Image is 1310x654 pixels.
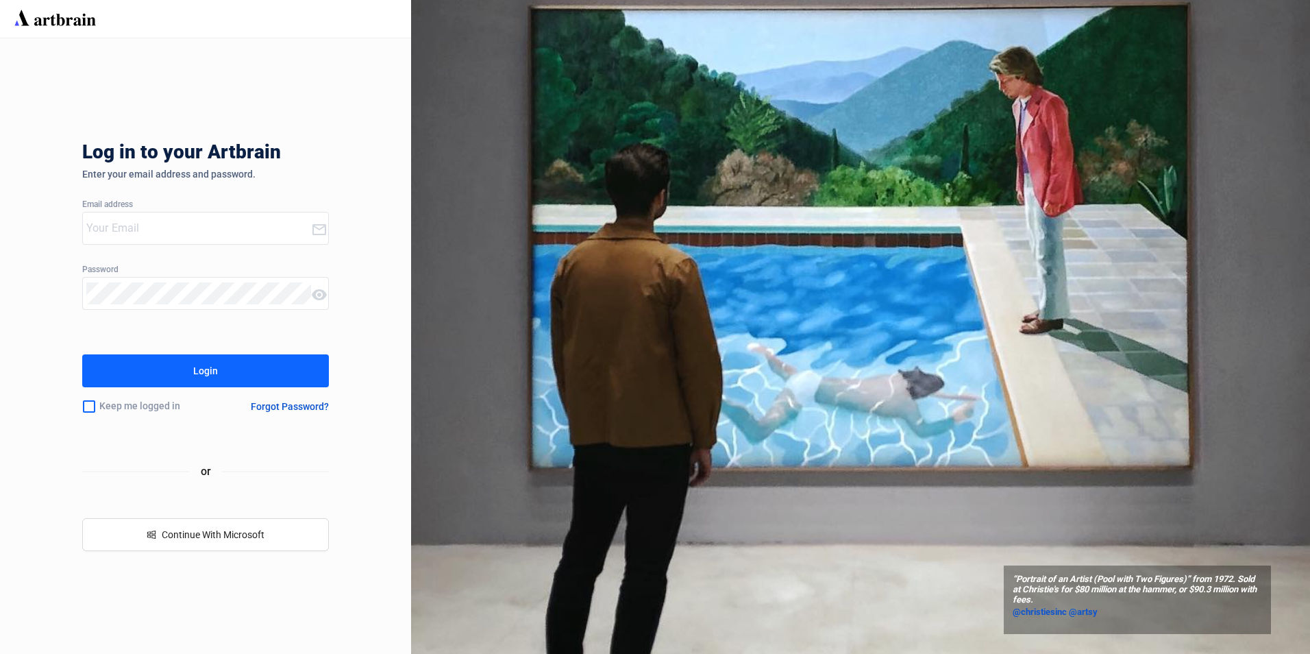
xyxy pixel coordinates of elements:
div: Keep me logged in [82,392,218,421]
div: Forgot Password? [251,401,329,412]
div: Password [82,265,329,275]
button: windowsContinue With Microsoft [82,518,329,551]
input: Your Email [86,217,311,239]
a: @christiesinc @artsy [1013,605,1262,619]
span: “Portrait of an Artist (Pool with Two Figures)” from 1972. Sold at Christie's for $80 million at ... [1013,574,1262,605]
span: @christiesinc @artsy [1013,607,1098,617]
div: Email address [82,200,329,210]
span: or [190,463,222,480]
div: Login [193,360,218,382]
div: Log in to your Artbrain [82,141,493,169]
button: Login [82,354,329,387]
div: Enter your email address and password. [82,169,329,180]
span: windows [147,530,156,540]
span: Continue With Microsoft [162,529,264,540]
